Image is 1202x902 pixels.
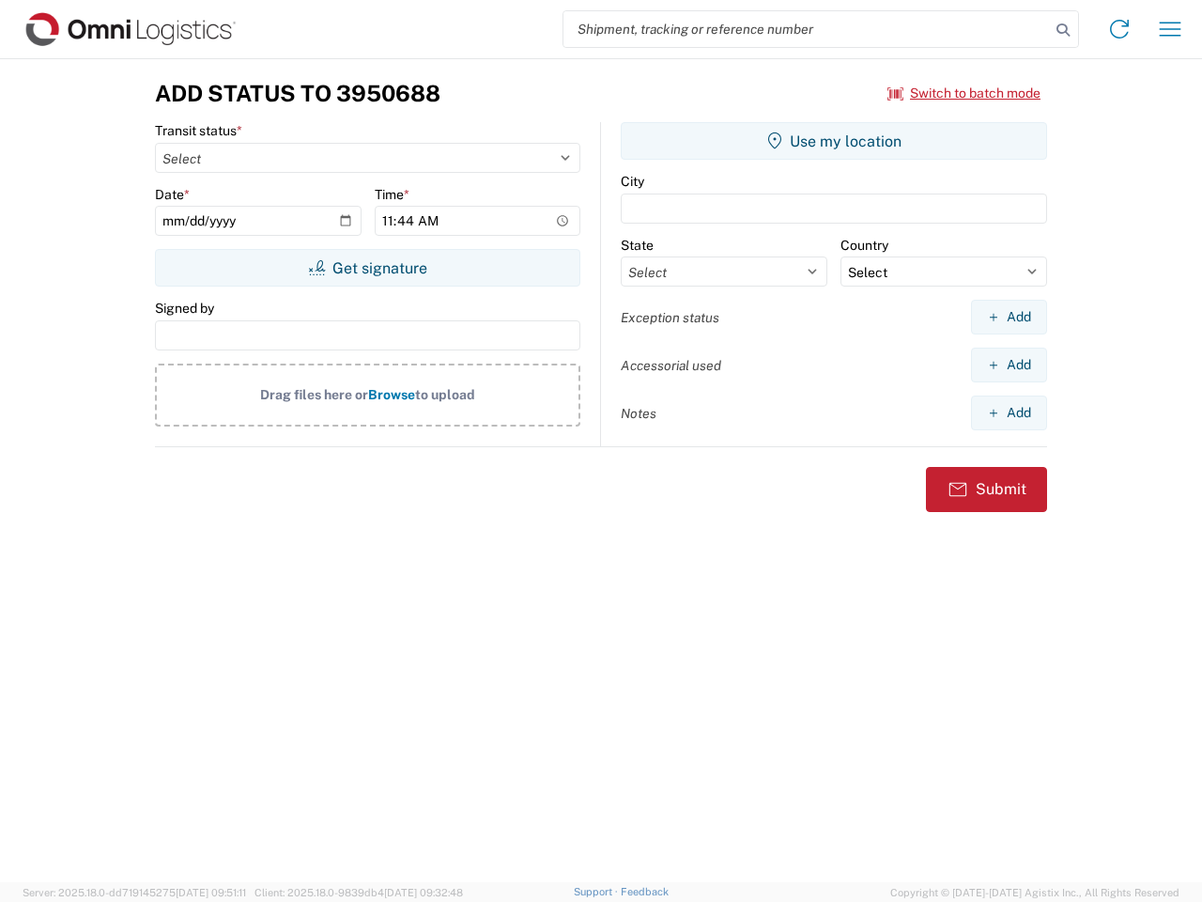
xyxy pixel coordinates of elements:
[971,396,1047,430] button: Add
[621,173,644,190] label: City
[155,122,242,139] label: Transit status
[926,467,1047,512] button: Submit
[971,300,1047,334] button: Add
[890,884,1179,901] span: Copyright © [DATE]-[DATE] Agistix Inc., All Rights Reserved
[155,249,580,287] button: Get signature
[155,186,190,203] label: Date
[375,186,409,203] label: Time
[254,887,463,898] span: Client: 2025.18.0-9839db4
[621,886,669,897] a: Feedback
[621,237,654,254] label: State
[621,357,721,374] label: Accessorial used
[621,309,719,326] label: Exception status
[621,405,656,422] label: Notes
[415,387,475,402] span: to upload
[384,887,463,898] span: [DATE] 09:32:48
[563,11,1050,47] input: Shipment, tracking or reference number
[887,78,1040,109] button: Switch to batch mode
[621,122,1047,160] button: Use my location
[260,387,368,402] span: Drag files here or
[155,300,214,317] label: Signed by
[574,886,621,897] a: Support
[176,887,246,898] span: [DATE] 09:51:11
[155,80,440,107] h3: Add Status to 3950688
[368,387,415,402] span: Browse
[23,887,246,898] span: Server: 2025.18.0-dd719145275
[840,237,888,254] label: Country
[971,348,1047,382] button: Add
